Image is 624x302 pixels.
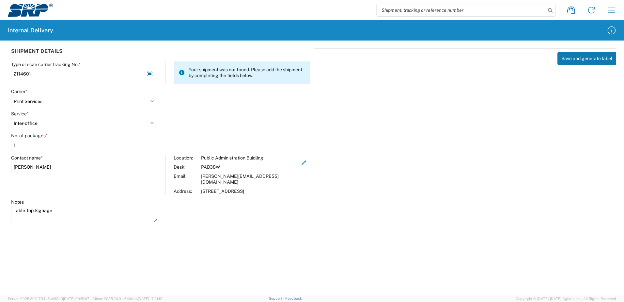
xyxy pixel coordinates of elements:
a: Support [269,296,285,300]
label: Notes [11,199,24,205]
label: No. of packages [11,133,48,139]
label: Carrier [11,89,27,94]
div: Location: [174,155,198,161]
label: Type or scan carrier tracking No. [11,61,81,67]
div: Public Administration Buidling [201,155,297,161]
input: Shipment, tracking or reference number [377,4,546,16]
div: Desk: [174,164,198,170]
img: srp [8,4,53,17]
div: SHIPMENT DETAILS [11,48,310,61]
span: Client: 2025.20.0-e640dba [92,297,162,301]
h2: Internal Delivery [8,26,53,34]
a: Feedback [285,296,302,300]
span: [DATE] 17:21:12 [138,297,162,301]
div: PAB38W [201,164,297,170]
span: Your shipment was not found. Please add the shipment by completing the fields below. [189,67,305,78]
div: Email: [174,173,198,185]
button: Save and generate label [557,52,616,65]
span: Copyright © [DATE]-[DATE] Agistix Inc., All Rights Reserved [516,296,616,302]
label: Contact name [11,155,43,161]
div: Address: [174,188,198,194]
span: Server: 2025.20.0-734e5bc92d9 [8,297,89,301]
div: [STREET_ADDRESS] [201,188,297,194]
div: [PERSON_NAME][EMAIL_ADDRESS][DOMAIN_NAME] [201,173,297,185]
span: [DATE] 09:51:07 [63,297,89,301]
label: Service [11,111,29,117]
